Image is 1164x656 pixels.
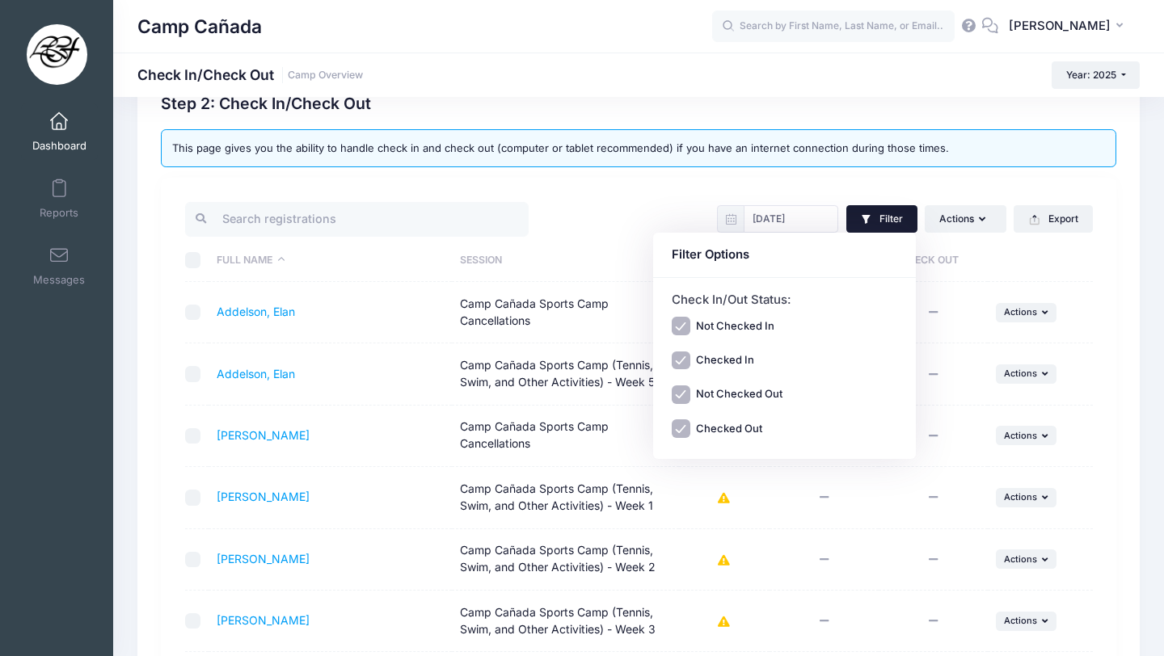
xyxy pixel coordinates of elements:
span: Actions [1004,615,1037,626]
span: Actions [1004,553,1037,565]
h1: Camp Cañada [137,8,262,45]
a: [PERSON_NAME] [217,552,310,566]
a: [PERSON_NAME] [217,428,310,442]
input: Search registrations [185,202,529,237]
button: Actions [996,303,1057,322]
td: Camp Cañada Sports Camp (Tennis, Swim, and Other Activities) - Week 5 [452,343,679,405]
span: Dashboard [32,139,86,153]
button: [PERSON_NAME] [998,8,1140,45]
a: [PERSON_NAME] [217,490,310,503]
td: Camp Cañada Sports Camp Cancellations [452,406,679,467]
label: Check In/Out Status: [672,291,791,309]
button: Actions [996,426,1057,445]
span: Actions [1004,430,1037,441]
a: Addelson, Elan [217,305,295,318]
th: Check Out [879,239,988,282]
span: [PERSON_NAME] [1009,17,1111,35]
label: Not Checked In [696,318,774,334]
h1: Check In/Check Out [137,66,363,83]
th: Session: activate to sort column ascending [452,239,679,282]
td: Camp Cañada Sports Camp (Tennis, Swim, and Other Activities) - Week 2 [452,529,679,591]
th: Full Name: activate to sort column descending [209,239,452,282]
span: Year: 2025 [1066,69,1116,81]
div: Filter Options [672,246,898,263]
span: Actions [1004,368,1037,379]
span: Actions [1004,491,1037,503]
h2: Step 2: Check In/Check Out [161,95,371,113]
a: Messages [21,238,98,294]
button: Actions [996,612,1057,631]
a: Dashboard [21,103,98,160]
td: Camp Cañada Sports Camp Cancellations [452,282,679,343]
label: Checked In [696,352,754,368]
td: Camp Cañada Sports Camp (Tennis, Swim, and Other Activities) - Week 3 [452,591,679,652]
img: Camp Cañada [27,24,87,85]
button: Actions [996,488,1057,507]
div: This page gives you the ability to handle check in and check out (computer or tablet recommended)... [161,129,1116,168]
button: Actions [925,205,1006,233]
a: Reports [21,170,98,227]
a: Addelson, Elan [217,367,295,381]
label: Not Checked Out [696,386,782,402]
button: Export [1014,205,1092,233]
a: Camp Overview [288,69,363,82]
label: Checked Out [696,421,762,437]
input: mm/dd/yyyy [744,205,838,233]
a: [PERSON_NAME] [217,613,310,627]
button: Year: 2025 [1052,61,1140,89]
span: Actions [1004,306,1037,317]
span: Messages [33,273,85,287]
button: Filter [846,205,917,233]
td: Camp Cañada Sports Camp (Tennis, Swim, and Other Activities) - Week 1 [452,467,679,528]
button: Actions [996,364,1057,384]
span: Reports [40,206,78,220]
input: Search by First Name, Last Name, or Email... [712,11,955,43]
button: Actions [996,549,1057,569]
